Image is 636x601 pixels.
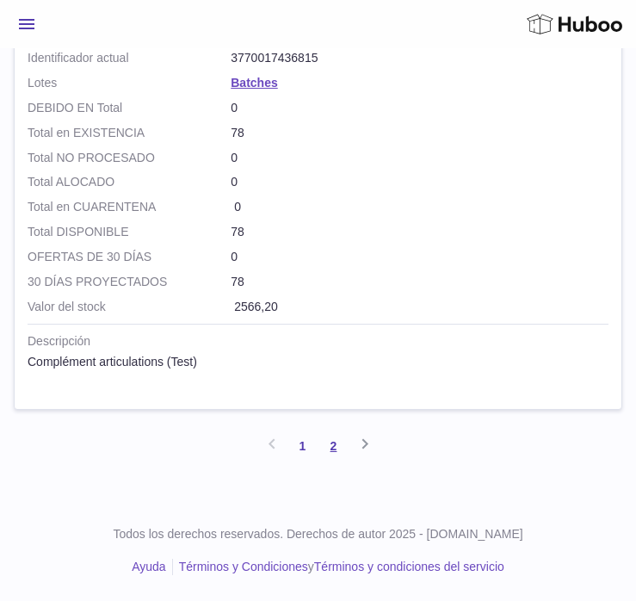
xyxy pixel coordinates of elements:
[28,100,608,125] td: 0
[28,224,608,249] td: 78
[28,199,231,215] strong: Total en CUARENTENA
[28,150,608,175] td: 0
[28,150,231,166] strong: Total NO PROCESADO
[28,274,608,299] td: 78
[14,526,622,542] p: Todos los derechos reservados. Derechos de autor 2025 - [DOMAIN_NAME]
[28,174,231,190] strong: Total ALOCADO
[231,50,608,66] dd: 3770017436815
[28,100,231,116] strong: DEBIDO EN Total
[28,224,231,240] strong: Total DISPONIBLE
[28,274,231,290] strong: 30 DÍAS PROYECTADOS
[28,125,608,150] td: 78
[173,559,504,575] li: y
[318,431,349,462] a: 2
[132,560,165,573] a: Ayuda
[28,299,231,315] strong: Valor del stock
[234,300,278,313] span: 2566,20
[28,125,231,141] strong: Total en EXISTENCIA
[287,431,318,462] a: 1
[231,76,277,90] a: Batches
[28,75,231,91] dt: Lotes
[28,249,608,274] td: 0
[28,249,231,265] strong: OFERTAS DE 30 DÍAS
[28,333,608,354] strong: Descripción
[28,354,608,370] div: Complément articulations (Test)
[28,174,608,199] td: 0
[234,200,241,214] span: 0
[179,560,308,573] a: Términos y Condiciones
[28,50,231,66] dt: Identificador actual
[314,560,504,573] a: Términos y condiciones del servicio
